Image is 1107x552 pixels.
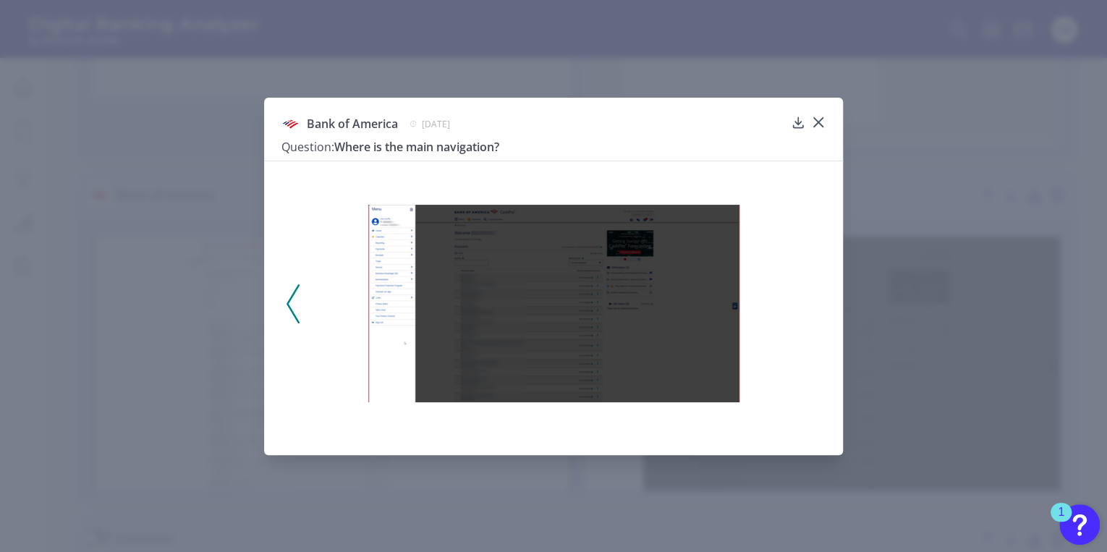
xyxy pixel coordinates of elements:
[422,118,450,130] span: [DATE]
[281,139,785,155] h3: Where is the main navigation?
[1058,512,1064,531] div: 1
[1059,504,1100,545] button: Open Resource Center, 1 new notification
[307,116,398,132] span: Bank of America
[281,139,334,155] span: Question:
